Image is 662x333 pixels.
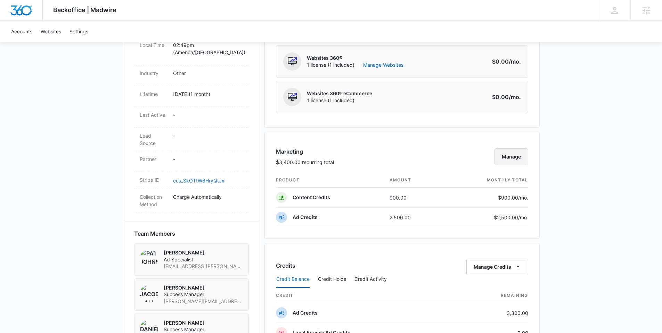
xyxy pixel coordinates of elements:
[354,271,387,288] button: Credit Activity
[134,189,249,212] div: Collection MethodCharge Automatically
[307,62,403,68] span: 1 license (1 included)
[384,188,443,208] td: 900.00
[140,193,167,208] dt: Collection Method
[488,93,521,101] p: $0.00
[164,256,243,263] span: Ad Specialist
[509,94,521,100] span: /mo.
[276,147,334,156] h3: Marketing
[307,90,372,97] p: Websites 360® eCommerce
[518,195,528,201] span: /mo.
[19,40,24,46] img: tab_domain_overview_orange.svg
[384,208,443,227] td: 2,500.00
[173,155,243,163] p: -
[173,41,243,56] p: 02:49pm ( America/[GEOGRAPHIC_DATA] )
[318,271,346,288] button: Credit Holds
[7,21,36,42] a: Accounts
[494,214,528,221] p: $2,500.00
[363,62,403,68] a: Manage Websites
[509,58,521,65] span: /mo.
[173,178,224,184] a: cus_SkOTtW6HryQtJx
[496,194,528,201] p: $900.00
[140,41,167,49] dt: Local Time
[134,107,249,128] div: Last Active-
[293,309,318,316] p: Ad Credits
[134,65,249,86] div: IndustryOther
[173,70,243,77] p: Other
[140,176,167,184] dt: Stripe ID
[307,97,372,104] span: 1 license (1 included)
[455,303,528,323] td: 3,300.00
[173,193,243,201] p: Charge Automatically
[164,284,243,291] p: [PERSON_NAME]
[164,249,243,256] p: [PERSON_NAME]
[276,271,310,288] button: Credit Balance
[164,263,243,270] span: [EMAIL_ADDRESS][PERSON_NAME][DOMAIN_NAME]
[466,259,528,275] button: Manage Credits
[173,90,243,98] p: [DATE] ( 1 month )
[140,132,167,147] dt: Lead Source
[134,229,175,238] span: Team Members
[495,148,528,165] button: Manage
[11,18,17,24] img: website_grey.svg
[276,173,384,188] th: product
[140,90,167,98] dt: Lifetime
[164,291,243,298] span: Success Manager
[140,70,167,77] dt: Industry
[36,21,65,42] a: Websites
[134,172,249,189] div: Stripe IDcus_SkOTtW6HryQtJx
[140,284,158,302] img: Jacob Gallahan
[134,128,249,151] div: Lead Source-
[134,86,249,107] div: Lifetime[DATE](1 month)
[307,55,403,62] p: Websites 360®
[164,319,243,326] p: [PERSON_NAME]
[455,288,528,303] th: Remaining
[293,214,318,221] p: Ad Credits
[11,11,17,17] img: logo_orange.svg
[140,111,167,119] dt: Last Active
[276,159,334,166] p: $3,400.00 recurring total
[488,57,521,66] p: $0.00
[164,298,243,305] span: [PERSON_NAME][EMAIL_ADDRESS][PERSON_NAME][DOMAIN_NAME]
[173,111,243,119] p: -
[384,173,443,188] th: amount
[19,11,34,17] div: v 4.0.25
[69,40,75,46] img: tab_keywords_by_traffic_grey.svg
[18,18,76,24] div: Domain: [DOMAIN_NAME]
[276,288,455,303] th: credit
[134,151,249,172] div: Partner-
[26,41,62,46] div: Domain Overview
[164,326,243,333] span: Success Manager
[443,173,528,188] th: monthly total
[65,21,92,42] a: Settings
[140,155,167,163] dt: Partner
[53,6,116,14] span: Backoffice | Madwire
[518,214,528,220] span: /mo.
[276,261,295,270] h3: Credits
[140,249,158,267] img: Pat Johnson
[173,132,243,139] p: -
[77,41,117,46] div: Keywords by Traffic
[293,194,330,201] p: Content Credits
[134,37,249,65] div: Local Time02:49pm (America/[GEOGRAPHIC_DATA])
